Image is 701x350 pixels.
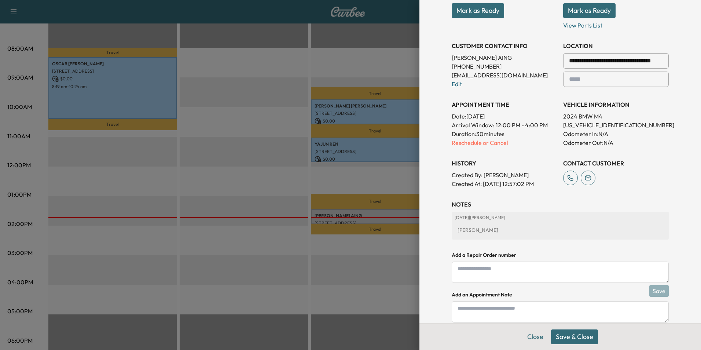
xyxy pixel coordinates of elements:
[563,121,669,130] p: [US_VEHICLE_IDENTIFICATION_NUMBER]
[452,62,557,71] p: [PHONE_NUMBER]
[452,41,557,50] h3: CUSTOMER CONTACT INFO
[452,138,557,147] p: Reschedule or Cancel
[452,251,669,259] h4: Add a Repair Order number
[522,329,548,344] button: Close
[563,138,669,147] p: Odometer Out: N/A
[452,112,557,121] p: Date: [DATE]
[452,53,557,62] p: [PERSON_NAME] AING
[452,121,557,130] p: Arrival Window:
[563,100,669,109] h3: VEHICLE INFORMATION
[563,3,616,18] button: Mark as Ready
[452,171,557,179] p: Created By : [PERSON_NAME]
[563,18,669,30] p: View Parts List
[452,291,669,298] h4: Add an Appointment Note
[452,159,557,168] h3: History
[452,71,557,80] p: [EMAIL_ADDRESS][DOMAIN_NAME]
[563,130,669,138] p: Odometer In: N/A
[452,130,557,138] p: Duration: 30 minutes
[455,223,666,237] div: [PERSON_NAME]
[452,179,557,188] p: Created At : [DATE] 12:57:02 PM
[496,121,548,130] span: 12:00 PM - 4:00 PM
[563,112,669,121] p: 2024 BMW M4
[563,159,669,168] h3: CONTACT CUSTOMER
[455,215,666,220] p: [DATE] | [PERSON_NAME]
[452,80,462,88] a: Edit
[452,3,504,18] button: Mark as Ready
[452,100,557,109] h3: APPOINTMENT TIME
[551,329,598,344] button: Save & Close
[452,200,669,209] h3: NOTES
[563,41,669,50] h3: LOCATION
